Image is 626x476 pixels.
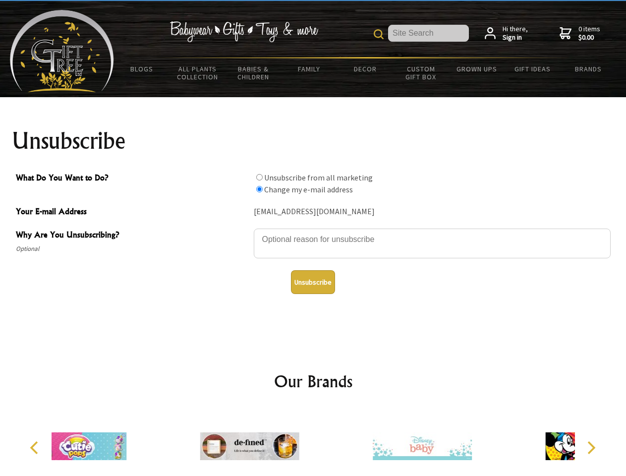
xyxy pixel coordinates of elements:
textarea: Why Are You Unsubscribing? [254,229,611,258]
button: Previous [25,437,47,459]
a: Hi there,Sign in [485,25,528,42]
img: Babyware - Gifts - Toys and more... [10,10,114,92]
label: Unsubscribe from all marketing [264,173,373,182]
span: What Do You Want to Do? [16,172,249,186]
div: [EMAIL_ADDRESS][DOMAIN_NAME] [254,204,611,220]
a: 0 items$0.00 [560,25,600,42]
a: Custom Gift Box [393,59,449,87]
a: Decor [337,59,393,79]
a: Family [282,59,338,79]
img: product search [374,29,384,39]
a: Grown Ups [449,59,505,79]
img: Babywear - Gifts - Toys & more [170,21,318,42]
button: Unsubscribe [291,270,335,294]
a: Babies & Children [226,59,282,87]
strong: $0.00 [578,33,600,42]
span: Hi there, [503,25,528,42]
a: All Plants Collection [170,59,226,87]
span: Optional [16,243,249,255]
input: Site Search [388,25,469,42]
input: What Do You Want to Do? [256,174,263,180]
strong: Sign in [503,33,528,42]
a: BLOGS [114,59,170,79]
span: 0 items [578,24,600,42]
span: Why Are You Unsubscribing? [16,229,249,243]
h1: Unsubscribe [12,129,615,153]
h2: Our Brands [20,369,607,393]
input: What Do You Want to Do? [256,186,263,192]
label: Change my e-mail address [264,184,353,194]
a: Gift Ideas [505,59,561,79]
a: Brands [561,59,617,79]
button: Next [580,437,602,459]
span: Your E-mail Address [16,205,249,220]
